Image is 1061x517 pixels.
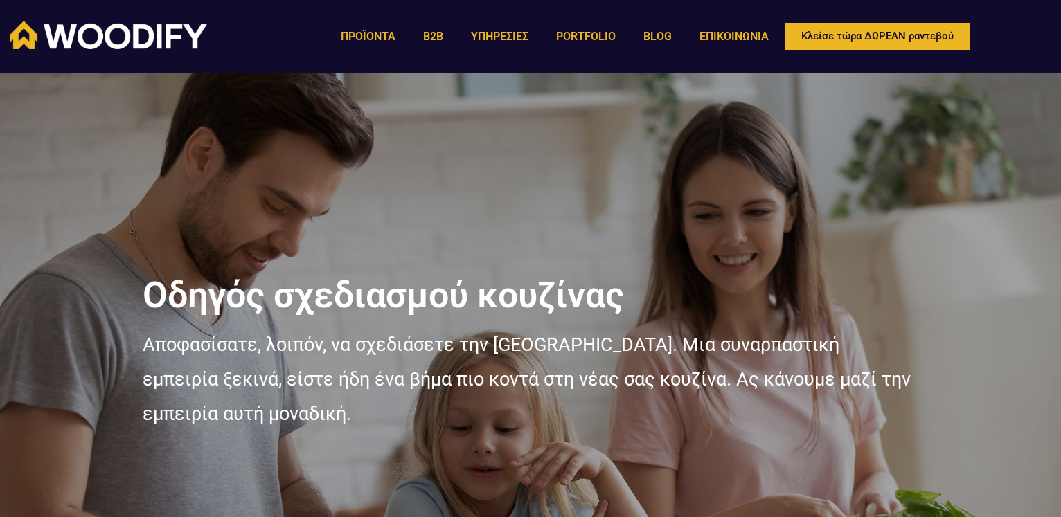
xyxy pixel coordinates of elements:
a: ΥΠΗΡΕΣΙΕΣ [457,21,542,53]
a: BLOG [630,21,686,53]
a: ΕΠΙΚΟΙΝΩΝΙΑ [686,21,783,53]
span: Κλείσε τώρα ΔΩΡΕΑΝ ραντεβού [801,31,954,42]
a: Κλείσε τώρα ΔΩΡΕΑΝ ραντεβού [783,21,972,52]
p: Αποφασίσατε, λοιπόν, να σχεδιάσετε την [GEOGRAPHIC_DATA]. Μια συναρπαστική εμπειρία ξεκινά, είστε... [143,327,918,431]
img: Woodify [10,21,207,49]
nav: Menu [327,21,783,53]
h1: Οδηγός σχεδιασμού κουζίνας [143,278,918,314]
a: B2B [409,21,457,53]
a: PORTFOLIO [542,21,630,53]
a: ΠΡΟΪΟΝΤΑ [327,21,409,53]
